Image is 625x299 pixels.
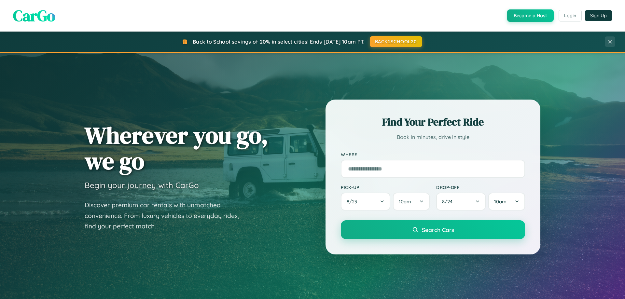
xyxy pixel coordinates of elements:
p: Discover premium car rentals with unmatched convenience. From luxury vehicles to everyday rides, ... [85,200,247,232]
h1: Wherever you go, we go [85,122,268,174]
span: Back to School savings of 20% in select cities! Ends [DATE] 10am PT. [193,38,365,45]
button: Search Cars [341,220,525,239]
p: Book in minutes, drive in style [341,132,525,142]
button: 10am [488,193,525,211]
span: 8 / 23 [347,198,360,205]
button: 8/23 [341,193,390,211]
button: 8/24 [436,193,486,211]
span: CarGo [13,5,55,26]
label: Drop-off [436,184,525,190]
span: 10am [494,198,507,205]
button: Sign Up [585,10,612,21]
h3: Begin your journey with CarGo [85,180,199,190]
button: Become a Host [507,9,554,22]
span: 8 / 24 [442,198,456,205]
button: 10am [393,193,430,211]
label: Where [341,152,525,157]
label: Pick-up [341,184,430,190]
span: Search Cars [422,226,454,233]
span: 10am [399,198,411,205]
h2: Find Your Perfect Ride [341,115,525,129]
button: BACK2SCHOOL20 [370,36,422,47]
button: Login [559,10,582,21]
